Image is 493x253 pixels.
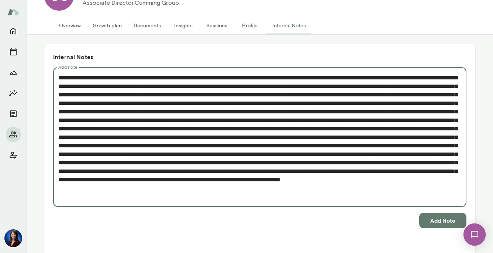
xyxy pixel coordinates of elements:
img: Mento [7,5,19,19]
button: Profile [233,17,266,34]
button: Documents [6,106,21,121]
h6: Internal Notes [53,52,466,61]
button: Home [6,24,21,38]
button: Members [6,127,21,142]
button: Insights [167,17,200,34]
button: Documents [128,17,167,34]
button: Growth Plan [6,65,21,80]
button: Insights [6,86,21,100]
button: Growth plan [87,17,128,34]
label: Add note [58,64,77,70]
button: Add Note [419,213,466,228]
button: Sessions [200,17,233,34]
button: Sessions [6,44,21,59]
button: Internal Notes [266,17,312,34]
button: Overview [53,17,87,34]
img: Julie Rollauer [4,229,22,247]
button: Client app [6,148,21,163]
